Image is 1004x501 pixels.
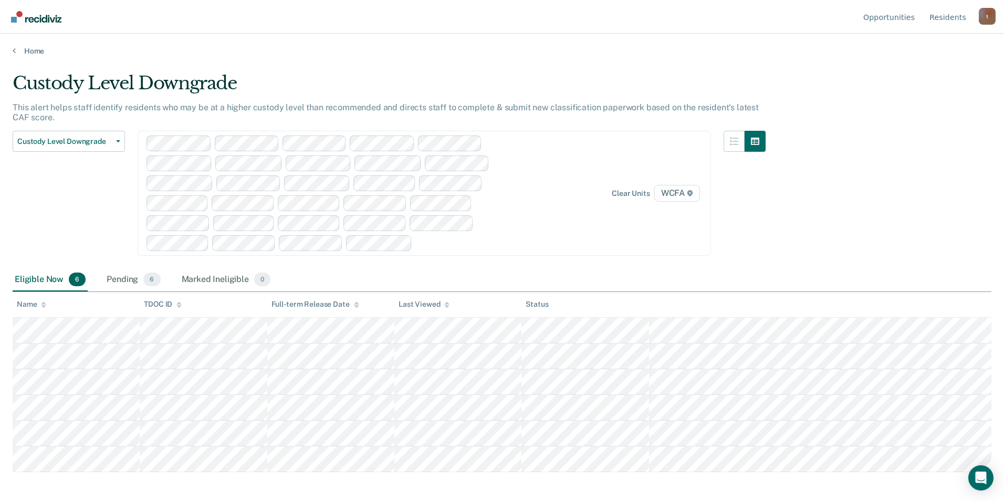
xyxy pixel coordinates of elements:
a: Home [13,46,991,56]
div: Status [526,300,548,309]
p: This alert helps staff identify residents who may be at a higher custody level than recommended a... [13,102,759,122]
span: 6 [143,273,160,286]
button: Profile dropdown button [979,8,996,25]
div: Eligible Now6 [13,268,88,291]
div: TDOC ID [144,300,182,309]
img: Recidiviz [11,11,61,23]
div: Pending6 [104,268,162,291]
div: Full-term Release Date [271,300,359,309]
button: Custody Level Downgrade [13,131,125,152]
div: Clear units [612,189,650,198]
div: Last Viewed [399,300,449,309]
span: 6 [69,273,86,286]
div: t [979,8,996,25]
div: Marked Ineligible0 [180,268,273,291]
div: Custody Level Downgrade [13,72,766,102]
div: Open Intercom Messenger [968,465,993,490]
span: 0 [254,273,270,286]
span: Custody Level Downgrade [17,137,112,146]
div: Name [17,300,46,309]
span: WCFA [654,185,700,202]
